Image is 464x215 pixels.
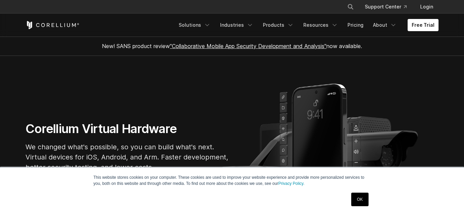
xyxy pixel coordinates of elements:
[25,142,229,172] p: We changed what's possible, so you can build what's next. Virtual devices for iOS, Android, and A...
[343,19,368,31] a: Pricing
[175,19,215,31] a: Solutions
[102,43,362,49] span: New! SANS product review now available.
[259,19,298,31] a: Products
[369,19,401,31] a: About
[25,121,229,136] h1: Corellium Virtual Hardware
[170,43,326,49] a: "Collaborative Mobile App Security Development and Analysis"
[415,1,439,13] a: Login
[175,19,439,31] div: Navigation Menu
[25,21,79,29] a: Corellium Home
[339,1,439,13] div: Navigation Menu
[299,19,342,31] a: Resources
[344,1,357,13] button: Search
[351,193,369,206] a: OK
[216,19,257,31] a: Industries
[278,181,304,186] a: Privacy Policy.
[408,19,439,31] a: Free Trial
[93,174,371,187] p: This website stores cookies on your computer. These cookies are used to improve your website expe...
[359,1,412,13] a: Support Center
